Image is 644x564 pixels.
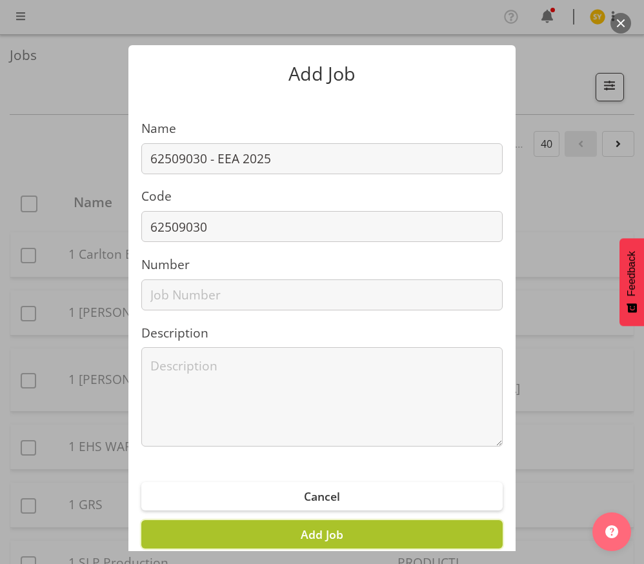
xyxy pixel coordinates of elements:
[619,238,644,326] button: Feedback - Show survey
[141,187,503,206] label: Code
[626,251,638,296] span: Feedback
[141,520,503,549] button: Add Job
[141,482,503,510] button: Cancel
[304,488,340,504] span: Cancel
[141,256,503,274] label: Number
[301,527,343,542] span: Add Job
[141,324,503,343] label: Description
[605,525,618,538] img: help-xxl-2.png
[141,143,503,174] input: Job Name
[141,65,503,83] p: Add Job
[141,279,503,310] input: Job Number
[141,119,503,138] label: Name
[141,211,503,242] input: Job Code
